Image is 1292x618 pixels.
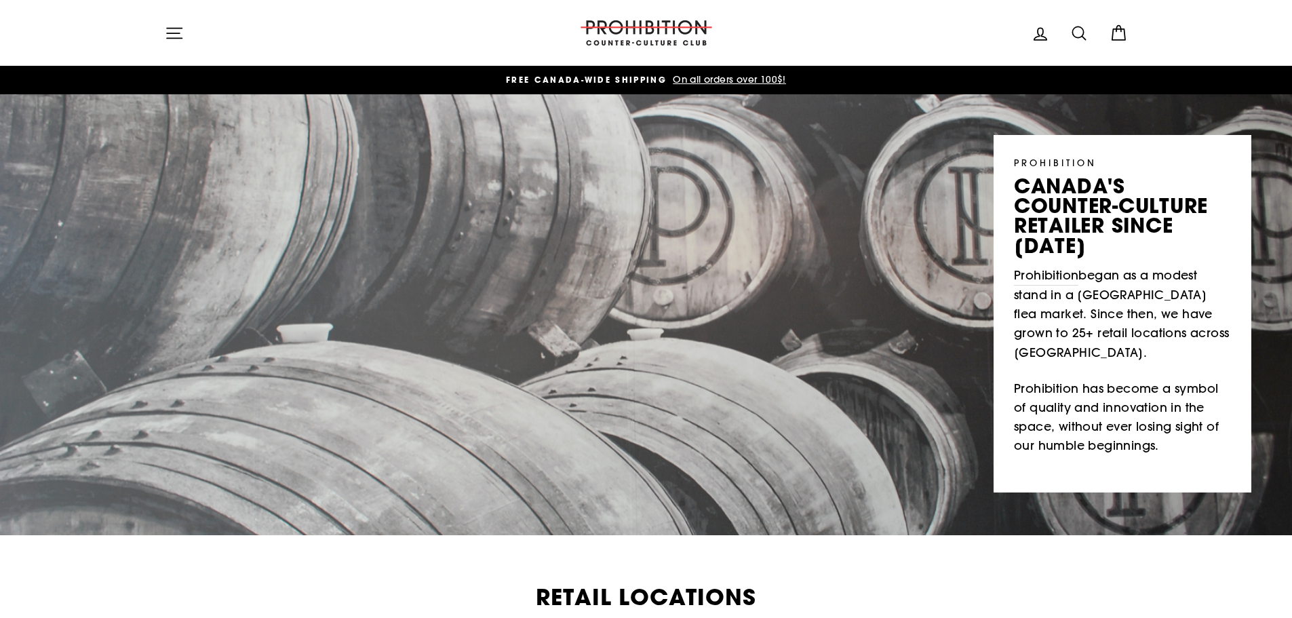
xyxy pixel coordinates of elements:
p: PROHIBITION [1014,155,1231,170]
img: PROHIBITION COUNTER-CULTURE CLUB [579,20,714,45]
p: canada's counter-culture retailer since [DATE] [1014,176,1231,256]
span: FREE CANADA-WIDE SHIPPING [506,74,667,85]
a: Prohibition [1014,266,1078,286]
h2: Retail Locations [165,586,1128,609]
a: FREE CANADA-WIDE SHIPPING On all orders over 100$! [168,73,1124,88]
span: On all orders over 100$! [669,73,786,85]
p: Prohibition has become a symbol of quality and innovation in the space, without ever losing sight... [1014,379,1231,456]
p: began as a modest stand in a [GEOGRAPHIC_DATA] flea market. Since then, we have grown to 25+ reta... [1014,266,1231,362]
